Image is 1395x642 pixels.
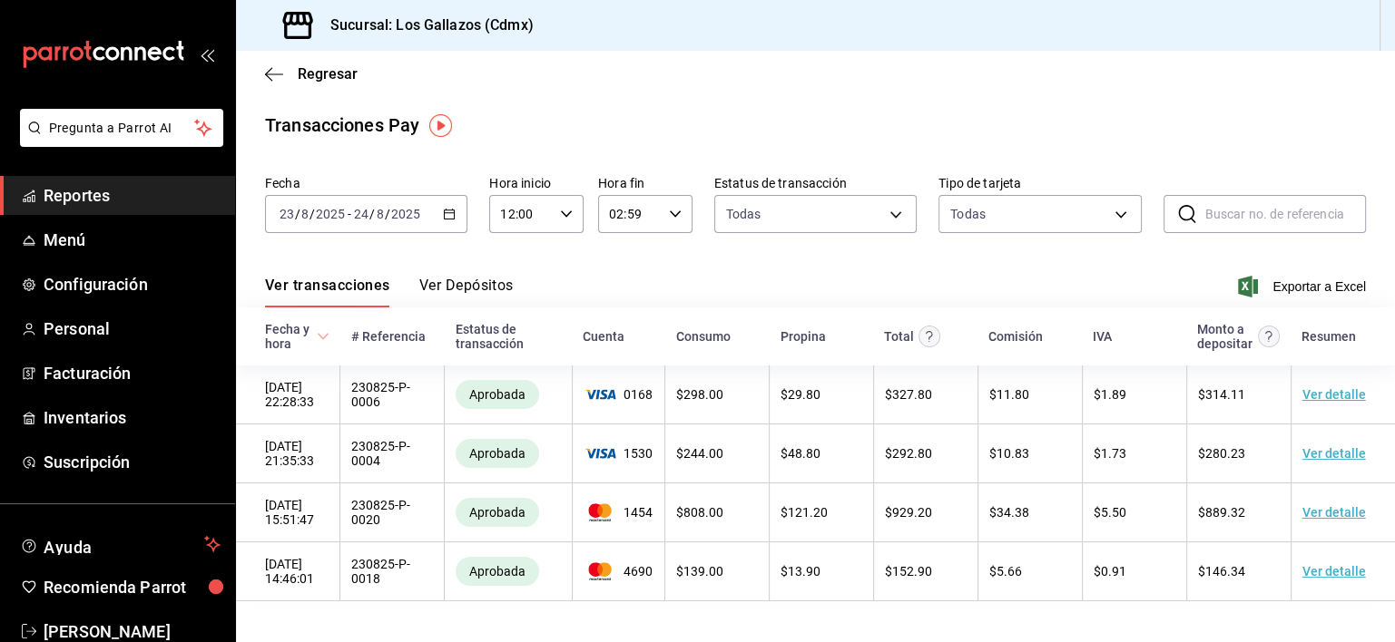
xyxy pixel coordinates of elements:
input: -- [353,207,369,221]
a: Pregunta a Parrot AI [13,131,223,151]
span: $ 1.89 [1094,387,1126,402]
div: Estatus de transacción [456,322,561,351]
button: Ver transacciones [265,277,390,307]
span: Suscripción [44,450,221,474]
span: 4690 [584,562,653,580]
span: $ 139.00 [676,564,723,579]
span: 1454 [584,503,653,521]
span: Aprobada [462,564,533,579]
td: [DATE] 14:46:01 [236,542,340,601]
span: $ 34.38 [989,505,1029,520]
span: $ 0.91 [1094,564,1126,579]
label: Fecha [265,177,467,190]
h3: Sucursal: Los Gallazos (Cdmx) [316,15,534,36]
svg: Este monto equivale al total pagado por el comensal antes de aplicar Comisión e IVA. [919,326,940,347]
div: Total [884,329,914,344]
span: Menú [44,228,221,252]
div: Todas [950,205,986,223]
input: -- [300,207,309,221]
span: $ 5.50 [1094,505,1126,520]
span: Aprobada [462,387,533,402]
button: Pregunta a Parrot AI [20,109,223,147]
span: Configuración [44,272,221,297]
button: Exportar a Excel [1242,276,1366,297]
span: $ 5.66 [989,564,1022,579]
td: [DATE] 15:51:47 [236,483,340,542]
span: $ 152.90 [885,564,932,579]
a: Ver detalle [1302,564,1366,579]
label: Tipo de tarjeta [938,177,1141,190]
span: $ 292.80 [885,446,932,461]
td: [DATE] 22:28:33 [236,365,340,424]
a: Ver detalle [1302,446,1366,461]
span: $ 889.32 [1198,505,1245,520]
td: 230825-P-0018 [340,542,445,601]
input: Buscar no. de referencia [1205,196,1366,232]
label: Hora fin [598,177,693,190]
span: 0168 [584,387,653,402]
label: Hora inicio [489,177,584,190]
span: $ 13.90 [781,564,820,579]
span: Aprobada [462,446,533,461]
div: Consumo [675,329,730,344]
div: Fecha y hora [265,322,313,351]
div: # Referencia [351,329,426,344]
span: / [295,207,300,221]
svg: Este es el monto resultante del total pagado menos comisión e IVA. Esta será la parte que se depo... [1258,326,1280,347]
div: Transacciones Pay [265,112,419,139]
input: -- [279,207,295,221]
div: Propina [780,329,825,344]
button: Ver Depósitos [419,277,514,307]
span: Aprobada [462,505,533,520]
span: Reportes [44,183,221,208]
span: Ayuda [44,533,197,555]
span: Facturación [44,361,221,385]
div: Transacciones cobradas de manera exitosa. [456,380,539,409]
span: 1530 [584,446,653,461]
td: 230825-P-0004 [340,424,445,483]
div: Resumen [1302,329,1356,344]
span: $ 1.73 [1094,446,1126,461]
span: Inventarios [44,405,221,430]
span: - [348,207,351,221]
span: $ 146.34 [1198,564,1245,579]
a: Ver detalle [1302,387,1366,402]
span: $ 121.20 [781,505,828,520]
div: Transacciones cobradas de manera exitosa. [456,498,539,527]
img: Tooltip marker [429,114,452,137]
span: Personal [44,316,221,341]
div: Transacciones cobradas de manera exitosa. [456,439,539,468]
button: Regresar [265,65,358,83]
span: $ 808.00 [676,505,723,520]
input: ---- [390,207,421,221]
input: -- [376,207,385,221]
div: Cuenta [583,329,624,344]
span: $ 280.23 [1198,446,1245,461]
span: / [309,207,315,221]
div: Monto a depositar [1197,322,1253,351]
button: open_drawer_menu [200,47,214,62]
span: $ 298.00 [676,387,723,402]
label: Estatus de transacción [714,177,917,190]
span: $ 48.80 [781,446,820,461]
div: navigation tabs [265,277,514,307]
span: / [385,207,390,221]
div: Comisión [988,329,1043,344]
span: Todas [726,205,761,223]
span: $ 327.80 [885,387,932,402]
span: Pregunta a Parrot AI [49,119,195,138]
input: ---- [315,207,346,221]
div: IVA [1093,329,1112,344]
span: $ 314.11 [1198,387,1245,402]
span: $ 29.80 [781,387,820,402]
span: Regresar [298,65,358,83]
span: $ 11.80 [989,387,1029,402]
span: / [369,207,375,221]
td: 230825-P-0006 [340,365,445,424]
span: $ 929.20 [885,505,932,520]
span: $ 244.00 [676,446,723,461]
span: Recomienda Parrot [44,575,221,599]
span: Fecha y hora [265,322,329,351]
